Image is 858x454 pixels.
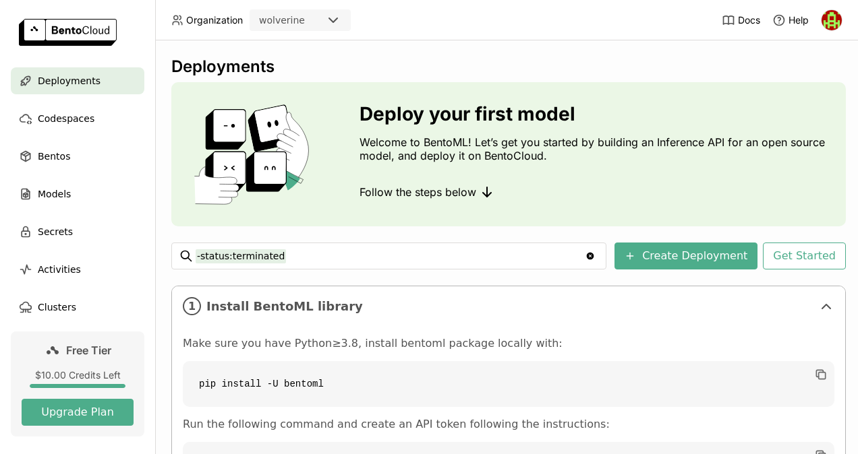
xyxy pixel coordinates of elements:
div: $10.00 Credits Left [22,369,134,381]
span: Codespaces [38,110,94,127]
button: Create Deployment [614,242,757,269]
p: Welcome to BentoML! Let’s get you started by building an Inference API for an open source model, ... [360,135,835,162]
span: Bentos [38,148,70,164]
p: Make sure you have Python≥3.8, install bentoml package locally with: [183,337,834,350]
input: Search [196,245,585,267]
svg: Clear value [585,251,596,261]
a: Secrets [11,218,144,245]
div: Deployments [171,57,846,77]
div: 1Install BentoML library [172,286,845,326]
span: Install BentoML library [206,299,813,314]
img: cover onboarding [182,104,327,205]
a: Bentos [11,143,144,170]
div: wolverine [259,13,305,27]
span: Deployments [38,73,101,89]
img: logo [19,19,117,46]
a: Docs [722,13,760,27]
button: Upgrade Plan [22,399,134,426]
span: Clusters [38,299,76,315]
a: Free Tier$10.00 Credits LeftUpgrade Plan [11,331,144,436]
h3: Deploy your first model [360,103,835,125]
code: pip install -U bentoml [183,361,834,407]
button: Get Started [763,242,846,269]
span: Free Tier [66,344,111,357]
a: Activities [11,256,144,283]
img: Sujit Yadav [822,10,842,30]
span: Secrets [38,224,73,240]
span: Docs [738,14,760,26]
a: Models [11,181,144,207]
i: 1 [183,297,201,315]
a: Clusters [11,294,144,321]
span: Follow the steps below [360,185,476,199]
a: Deployments [11,67,144,94]
p: Run the following command and create an API token following the instructions: [183,418,834,431]
span: Help [789,14,809,26]
input: Selected wolverine. [306,14,308,28]
span: Activities [38,261,81,278]
div: Help [772,13,809,27]
a: Codespaces [11,105,144,132]
span: Organization [186,14,243,26]
span: Models [38,186,71,202]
